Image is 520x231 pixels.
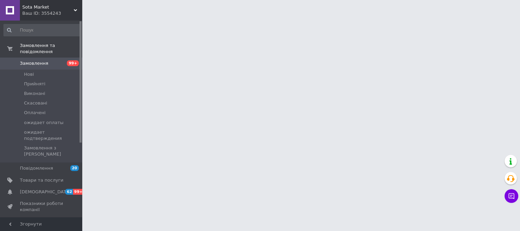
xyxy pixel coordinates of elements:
span: ожидает подтверждения [24,129,80,142]
span: Показники роботи компанії [20,200,63,213]
span: Товари та послуги [20,177,63,183]
span: 99+ [67,60,79,66]
span: Замовлення з [PERSON_NAME] [24,145,80,157]
input: Пошук [3,24,81,36]
span: Оплачені [24,110,46,116]
span: Замовлення [20,60,48,66]
span: Скасовані [24,100,47,106]
span: 62 [65,189,73,195]
span: Прийняті [24,81,45,87]
span: [DEMOGRAPHIC_DATA] [20,189,71,195]
span: Замовлення та повідомлення [20,42,82,55]
span: ожидает оплаты [24,120,63,126]
span: Виконані [24,90,45,97]
span: 20 [70,165,79,171]
span: 99+ [73,189,84,195]
span: Sota Market [22,4,74,10]
span: Повідомлення [20,165,53,171]
span: Нові [24,71,34,77]
div: Ваш ID: 3554243 [22,10,82,16]
button: Чат з покупцем [505,189,518,203]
